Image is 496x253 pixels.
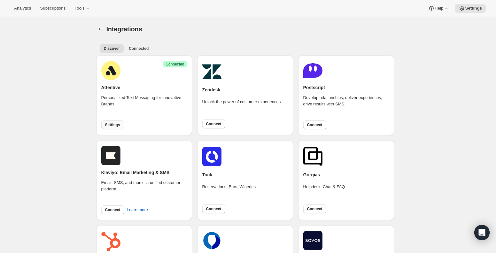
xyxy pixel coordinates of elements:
[202,87,221,93] h2: Zendesk
[106,26,142,33] span: Integrations
[202,62,221,81] img: zendesk.png
[101,120,124,129] button: Settings
[101,180,187,201] div: Email, SMS, and more - a unified customer platform
[465,6,482,11] span: Settings
[104,46,120,51] span: Discover
[101,205,124,214] button: Connect
[101,84,120,91] h2: Attentive
[202,119,225,128] button: Connect
[100,44,124,53] button: All customers
[101,169,170,176] h2: Klaviyo: Email Marketing & SMS
[435,6,443,11] span: Help
[303,61,322,80] img: postscript.png
[105,207,120,212] span: Connect
[101,232,120,251] img: hubspot.png
[307,122,322,127] span: Connect
[74,6,84,11] span: Tools
[202,172,213,178] h2: Tock
[455,4,486,13] button: Settings
[206,206,221,211] span: Connect
[202,204,225,213] button: Connect
[10,4,35,13] button: Analytics
[166,62,184,67] span: Connected
[303,204,326,213] button: Connect
[303,84,325,91] h2: Postscript
[202,147,221,166] img: tockicon.png
[303,147,322,166] img: gorgias.png
[303,120,326,129] button: Connect
[101,61,120,80] img: attentive.png
[206,121,221,126] span: Connect
[303,172,320,178] h2: Gorgias
[105,122,120,127] span: Settings
[129,46,149,51] span: Connected
[40,6,66,11] span: Subscriptions
[307,206,322,211] span: Connect
[14,6,31,11] span: Analytics
[36,4,69,13] button: Subscriptions
[424,4,453,13] button: Help
[303,231,322,250] img: shipcompliant.png
[101,95,187,116] div: Personalized Text Messaging for Innovative Brands
[127,207,148,213] span: Learn more
[303,184,345,199] div: Helpdesk, Chat & FAQ
[474,225,490,240] div: Open Intercom Messenger
[71,4,95,13] button: Tools
[96,25,105,34] button: Settings
[202,99,281,114] div: Unlock the power of customer experiences
[303,95,389,116] div: Develop relationships, deliver experiences, drive results with SMS.
[202,184,256,199] div: Reservations, Bars, Wineries
[123,205,152,215] button: Learn more
[202,231,221,250] img: drinks.png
